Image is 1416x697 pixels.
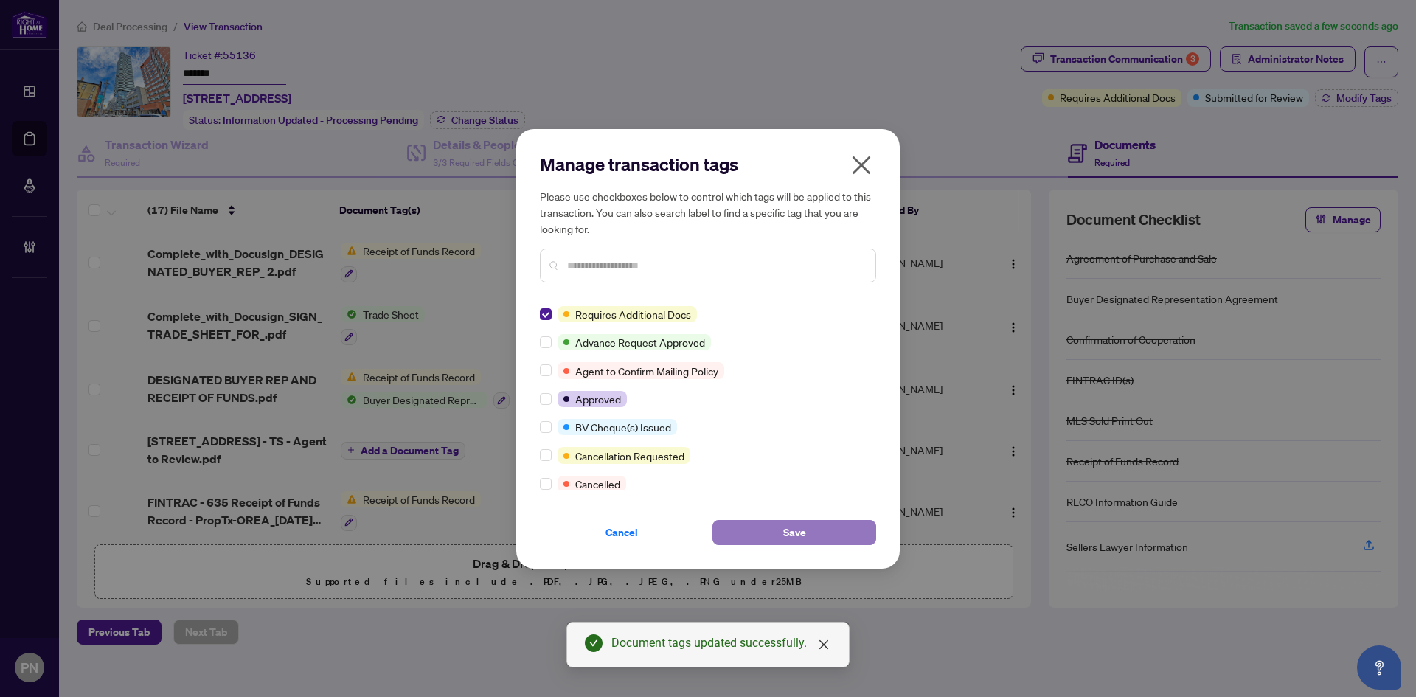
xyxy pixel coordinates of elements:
span: BV Cheque(s) Issued [575,419,671,435]
span: Agent to Confirm Mailing Policy [575,363,718,379]
span: Cancelled [575,476,620,492]
span: close [818,639,830,651]
span: Cancel [605,521,638,544]
span: Approved [575,391,621,407]
span: Cancellation Requested [575,448,684,464]
h2: Manage transaction tags [540,153,876,176]
div: Document tags updated successfully. [611,634,831,652]
a: Close [816,637,832,653]
span: Advance Request Approved [575,334,705,350]
span: check-circle [585,634,603,652]
span: Requires Additional Docs [575,306,691,322]
button: Open asap [1357,645,1401,690]
span: Save [783,521,806,544]
button: Cancel [540,520,704,545]
span: close [850,153,873,177]
h5: Please use checkboxes below to control which tags will be applied to this transaction. You can al... [540,188,876,237]
button: Save [712,520,876,545]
